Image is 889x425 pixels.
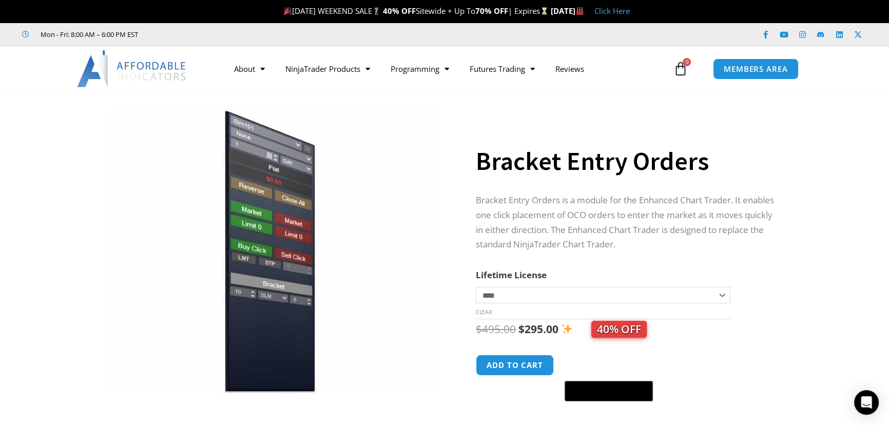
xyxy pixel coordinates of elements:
img: Bracket Entry Orders - NQ 1 Minute | Affordable Indicators – NinjaTrader [438,109,768,340]
iframe: Secure express checkout frame [563,353,655,378]
span: 40% OFF [591,321,647,338]
p: Bracket Entry Orders is a module for the Enhanced Chart Trader. It enables one click placement of... [476,193,776,253]
span: $ [476,322,482,336]
a: Reviews [545,57,594,81]
a: Clear options [476,308,492,316]
nav: Menu [224,57,670,81]
iframe: Customer reviews powered by Trustpilot [152,29,306,40]
button: Buy with GPay [565,381,653,401]
img: LogoAI | Affordable Indicators – NinjaTrader [77,50,187,87]
label: Lifetime License [476,269,547,281]
span: Mon - Fri: 8:00 AM – 6:00 PM EST [38,28,138,41]
span: [DATE] WEEKEND SALE Sitewide + Up To | Expires [281,6,551,16]
a: About [224,57,275,81]
img: 🏌️‍♂️ [373,7,380,15]
img: ⌛ [540,7,548,15]
a: 0 [658,54,703,84]
a: MEMBERS AREA [713,59,799,80]
div: Open Intercom Messenger [854,390,879,415]
bdi: 295.00 [518,322,558,336]
img: ✨ [562,323,572,334]
strong: [DATE] [551,6,584,16]
strong: 70% OFF [475,6,508,16]
span: $ [518,322,525,336]
img: 🏭 [576,7,584,15]
a: Click Here [594,6,630,16]
span: MEMBERS AREA [724,65,788,73]
h1: Bracket Entry Orders [476,143,776,179]
a: NinjaTrader Products [275,57,380,81]
strong: 40% OFF [383,6,416,16]
button: Add to cart [476,355,554,376]
a: Futures Trading [459,57,545,81]
img: 🎉 [284,7,292,15]
a: Programming [380,57,459,81]
bdi: 495.00 [476,322,516,336]
span: 0 [683,58,691,66]
iframe: PayPal Message 1 [476,408,776,417]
